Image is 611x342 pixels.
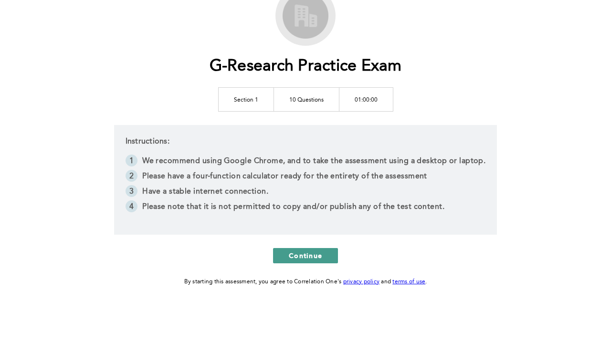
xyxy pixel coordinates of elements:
td: Section 1 [218,87,274,111]
li: We recommend using Google Chrome, and to take the assessment using a desktop or laptop. [126,155,486,170]
li: Have a stable internet connection. [126,185,486,200]
button: Continue [273,248,338,263]
li: Please note that it is not permitted to copy and/or publish any of the test content. [126,200,486,216]
li: Please have a four-function calculator ready for the entirety of the assessment [126,170,486,185]
a: privacy policy [343,279,380,285]
div: By starting this assessment, you agree to Correlation One's and . [184,277,427,287]
td: 01:00:00 [339,87,393,111]
span: Continue [289,251,322,260]
h1: G-Research Practice Exam [210,57,402,76]
div: Instructions: [114,125,497,235]
a: terms of use [392,279,425,285]
td: 10 Questions [274,87,339,111]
